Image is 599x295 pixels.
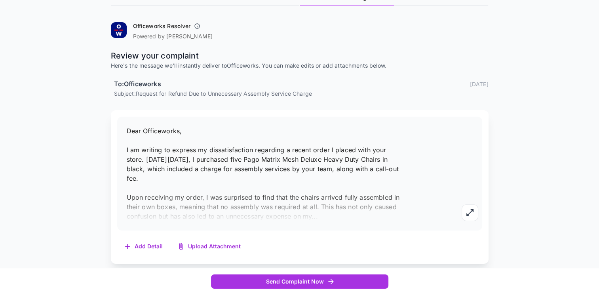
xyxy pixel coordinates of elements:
button: Send Complaint Now [211,274,388,289]
span: Dear Officeworks, I am writing to express my dissatisfaction regarding a recent order I placed wi... [127,127,400,220]
button: Upload Attachment [171,238,249,255]
h6: Officeworks Resolver [133,22,191,30]
p: Review your complaint [111,50,489,62]
span: ... [312,212,318,220]
button: Add Detail [117,238,171,255]
img: Officeworks [111,22,127,38]
h6: To: Officeworks [114,79,161,89]
p: Powered by [PERSON_NAME] [133,32,213,40]
p: Here's the message we'll instantly deliver to Officeworks . You can make edits or add attachments... [111,62,489,70]
p: Subject: Request for Refund Due to Unnecessary Assembly Service Charge [114,89,489,98]
p: [DATE] [470,80,489,88]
